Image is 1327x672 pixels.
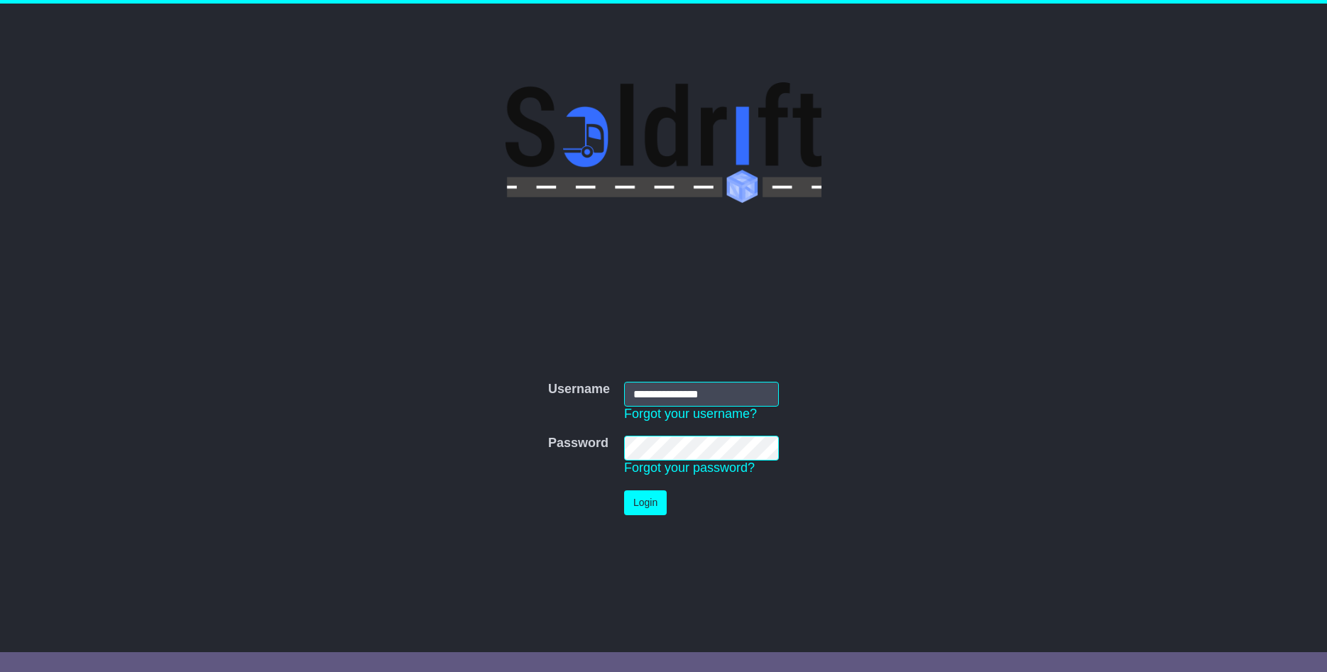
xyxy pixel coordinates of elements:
[506,82,821,203] img: Soldrift Pty Ltd
[624,407,757,421] a: Forgot your username?
[548,382,610,397] label: Username
[624,461,755,475] a: Forgot your password?
[548,436,608,451] label: Password
[624,490,667,515] button: Login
